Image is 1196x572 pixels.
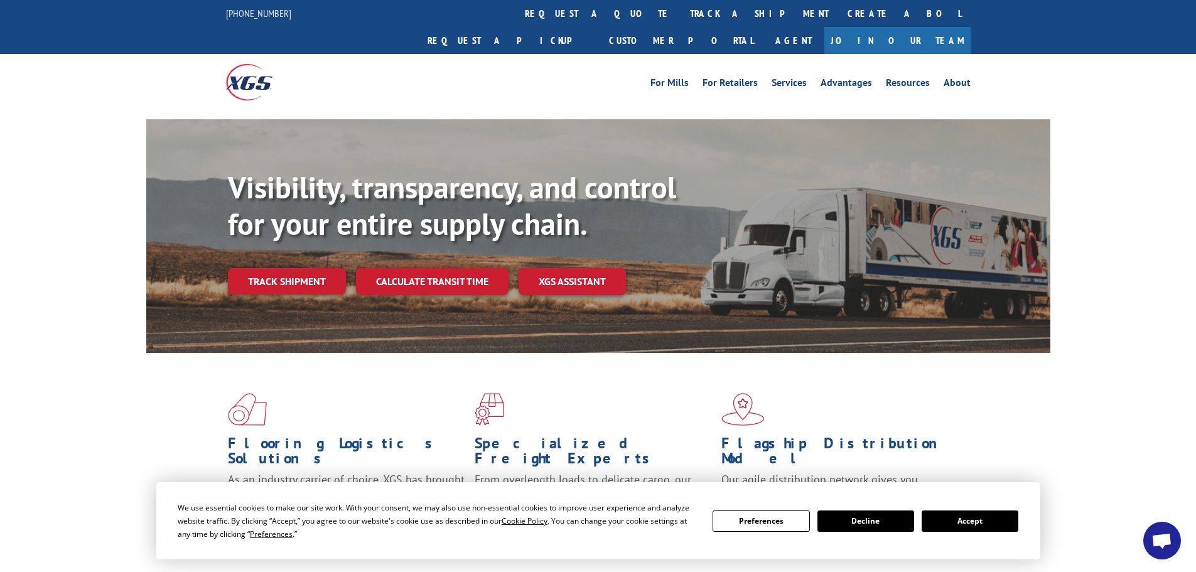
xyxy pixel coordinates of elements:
[250,529,293,539] span: Preferences
[178,501,698,541] div: We use essential cookies to make our site work. With your consent, we may also use non-essential ...
[886,78,930,92] a: Resources
[703,78,758,92] a: For Retailers
[226,7,291,19] a: [PHONE_NUMBER]
[475,436,712,472] h1: Specialized Freight Experts
[418,27,600,54] a: Request a pickup
[721,393,765,426] img: xgs-icon-flagship-distribution-model-red
[650,78,689,92] a: For Mills
[228,436,465,472] h1: Flooring Logistics Solutions
[713,510,809,532] button: Preferences
[772,78,807,92] a: Services
[600,27,763,54] a: Customer Portal
[824,27,971,54] a: Join Our Team
[228,168,676,243] b: Visibility, transparency, and control for your entire supply chain.
[228,393,267,426] img: xgs-icon-total-supply-chain-intelligence-red
[821,78,872,92] a: Advantages
[763,27,824,54] a: Agent
[228,472,465,517] span: As an industry carrier of choice, XGS has brought innovation and dedication to flooring logistics...
[502,515,547,526] span: Cookie Policy
[228,268,346,294] a: Track shipment
[156,482,1040,559] div: Cookie Consent Prompt
[475,472,712,528] p: From overlength loads to delicate cargo, our experienced staff knows the best way to move your fr...
[721,436,959,472] h1: Flagship Distribution Model
[721,472,952,502] span: Our agile distribution network gives you nationwide inventory management on demand.
[944,78,971,92] a: About
[519,268,626,295] a: XGS ASSISTANT
[356,268,509,295] a: Calculate transit time
[475,393,504,426] img: xgs-icon-focused-on-flooring-red
[1143,522,1181,559] div: Open chat
[817,510,914,532] button: Decline
[922,510,1018,532] button: Accept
